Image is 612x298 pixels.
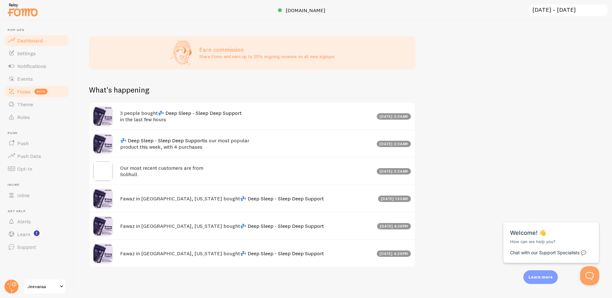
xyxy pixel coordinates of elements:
[240,195,324,202] a: 💤 Deep Sleep - Sleep Deep Support
[17,88,31,95] span: Flows
[377,250,411,257] div: [DATE] 4:26pm
[8,209,69,213] span: Get Help
[4,111,69,123] a: Rules
[17,101,33,108] span: Theme
[523,270,558,284] div: Learn more
[377,113,411,120] div: [DATE] 2:24am
[120,250,373,257] h4: Fawaz in [GEOGRAPHIC_DATA], [US_STATE] bought
[4,34,69,47] a: Dashboard
[377,168,411,175] div: [DATE] 2:24am
[500,206,603,266] iframe: Help Scout Beacon - Messages and Notifications
[4,98,69,111] a: Theme
[17,37,43,44] span: Dashboard
[17,153,41,159] span: Push Data
[17,63,46,69] span: Notifications
[4,241,69,253] a: Support
[4,150,69,162] a: Push Data
[17,114,30,120] span: Rules
[4,72,69,85] a: Events
[120,195,374,202] h4: Fawaz in [GEOGRAPHIC_DATA], [US_STATE] bought
[377,141,411,147] div: [DATE] 2:24am
[120,137,373,150] h4: is our most popular product this week, with 4 purchases
[34,230,40,236] svg: <p>Watch New Feature Tutorials!</p>
[23,279,66,294] a: Jeevanaa
[34,89,47,94] span: beta
[8,183,69,187] span: Inline
[580,266,599,285] iframe: Help Scout Beacon - Open
[120,223,373,229] h4: Fawaz in [GEOGRAPHIC_DATA], [US_STATE] bought
[120,137,204,144] a: 💤 Deep Sleep - Sleep Deep Support
[8,28,69,32] span: Pop-ups
[4,60,69,72] a: Notifications
[89,85,149,95] h2: What's happening
[4,215,69,228] a: Alerts
[17,218,31,225] span: Alerts
[27,283,58,290] span: Jeevanaa
[240,223,324,229] a: 💤 Deep Sleep - Sleep Deep Support
[4,228,69,241] a: Learn
[4,85,69,98] a: Flows beta
[199,46,334,53] h3: Earn commission
[199,53,334,60] p: Share Fomo and earn up to 25% ongoing revenue on all new signups
[378,196,411,202] div: [DATE] 1:50am
[240,250,324,257] a: 💤 Deep Sleep - Sleep Deep Support
[120,165,373,178] h4: Our most recent customers are from Solihull
[17,140,29,146] span: Push
[4,189,69,202] a: Inline
[17,192,30,198] span: Inline
[17,231,30,237] span: Learn
[120,110,373,123] h4: 3 people bought in the last few hours
[528,274,553,280] p: Learn more
[4,162,69,175] a: Opt-In
[8,131,69,135] span: Push
[17,166,32,172] span: Opt-In
[377,223,411,229] div: [DATE] 4:36pm
[4,47,69,60] a: Settings
[17,76,33,82] span: Events
[17,244,36,250] span: Support
[17,50,36,56] span: Settings
[4,137,69,150] a: Push
[7,2,39,18] img: fomo-relay-logo-orange.svg
[158,110,242,116] a: 💤 Deep Sleep - Sleep Deep Support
